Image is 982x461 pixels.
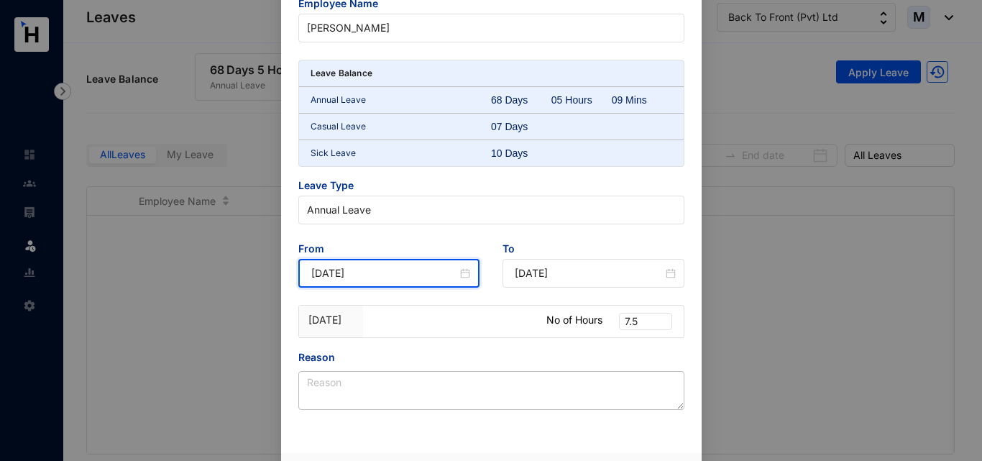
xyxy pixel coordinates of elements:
[491,146,551,160] div: 10 Days
[551,93,612,107] div: 05 Hours
[503,242,684,259] span: To
[546,313,602,327] p: No of Hours
[515,265,663,281] input: End Date
[298,371,684,410] textarea: Reason
[308,313,354,327] p: [DATE]
[298,350,345,365] label: Reason
[625,314,666,329] span: 7.5
[307,17,676,39] span: Paul Mitchell
[491,93,551,107] div: 68 Days
[311,265,458,281] input: Start Date
[612,93,672,107] div: 09 Mins
[491,119,551,134] div: 07 Days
